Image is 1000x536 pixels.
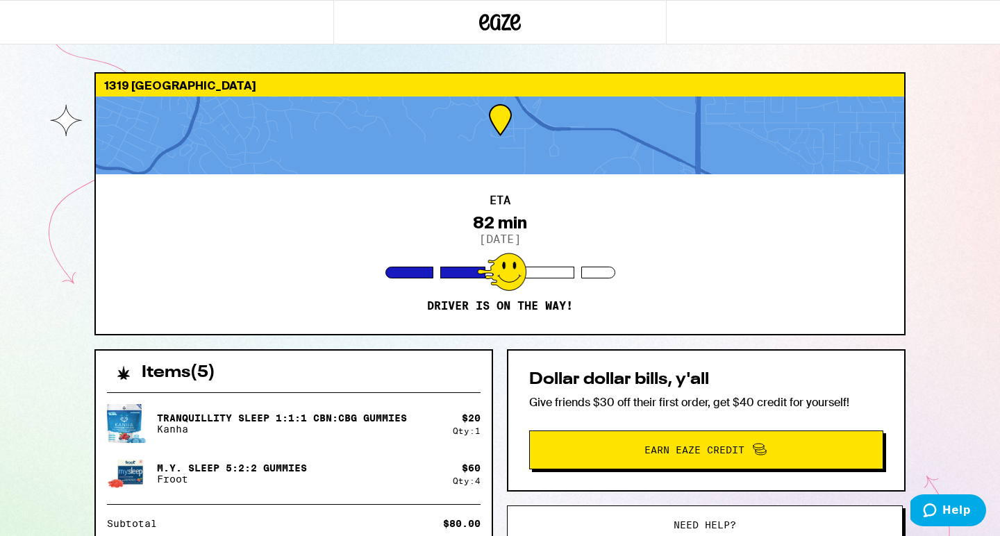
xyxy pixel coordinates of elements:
h2: Items ( 5 ) [142,365,215,381]
div: Qty: 4 [453,476,481,485]
span: Need help? [674,520,736,530]
img: Kanha - Tranquillity Sleep 1:1:1 CBN:CBG Gummies [107,403,146,444]
div: 1319 [GEOGRAPHIC_DATA] [96,74,904,97]
div: $80.00 [443,519,481,528]
div: $ 60 [462,462,481,474]
p: Tranquillity Sleep 1:1:1 CBN:CBG Gummies [157,412,407,424]
p: Give friends $30 off their first order, get $40 credit for yourself! [529,395,883,410]
p: [DATE] [479,233,521,246]
span: Earn Eaze Credit [644,445,744,455]
div: 82 min [473,213,527,233]
button: Earn Eaze Credit [529,430,883,469]
p: Kanha [157,424,407,435]
div: Subtotal [107,519,167,528]
img: Froot - M.Y. SLEEP 5:2:2 Gummies [107,455,146,492]
p: Driver is on the way! [427,299,573,313]
div: Qty: 1 [453,426,481,435]
iframe: Opens a widget where you can find more information [910,494,986,529]
h2: Dollar dollar bills, y'all [529,371,883,388]
p: Froot [157,474,307,485]
h2: ETA [490,195,510,206]
p: M.Y. SLEEP 5:2:2 Gummies [157,462,307,474]
div: $ 20 [462,412,481,424]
